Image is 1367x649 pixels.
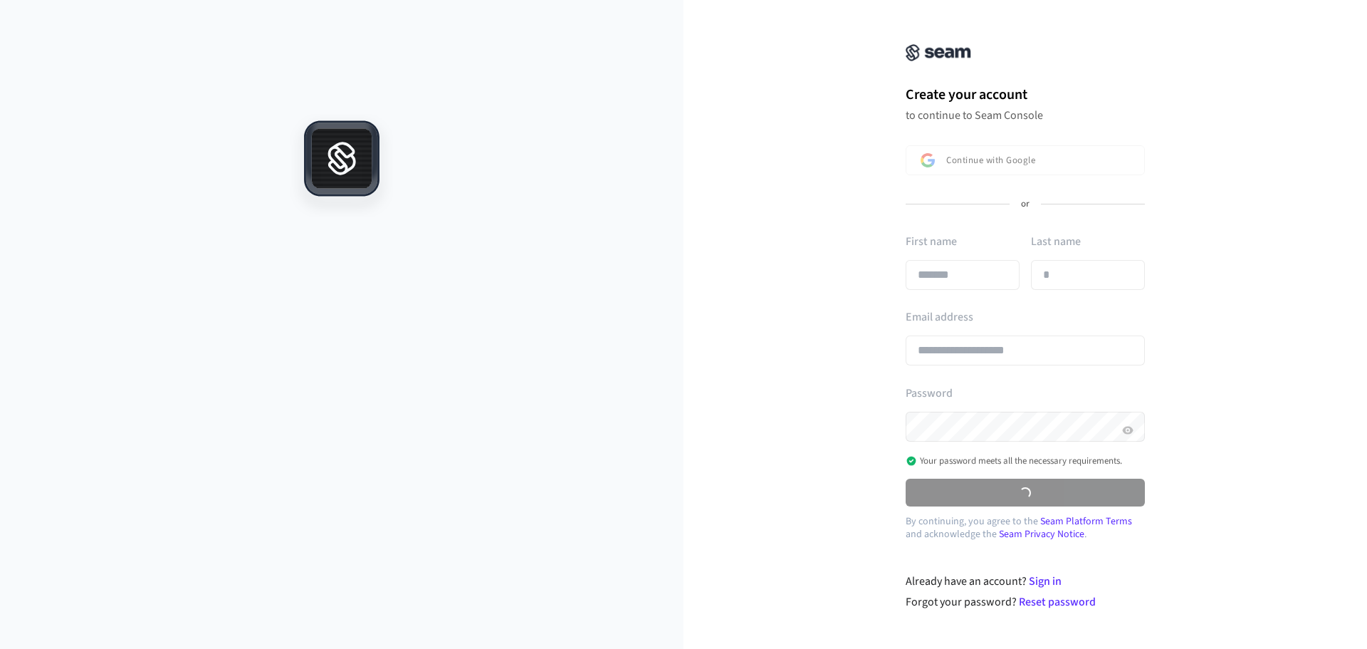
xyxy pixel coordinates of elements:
p: or [1021,198,1030,211]
div: Forgot your password? [906,593,1146,611]
button: Show password [1119,422,1136,439]
a: Seam Privacy Notice [999,527,1084,541]
p: By continuing, you agree to the and acknowledge the . [906,515,1145,541]
a: Seam Platform Terms [1040,514,1132,529]
div: Already have an account? [906,573,1146,590]
a: Sign in [1029,573,1062,589]
a: Reset password [1019,594,1096,610]
img: Seam Console [906,44,971,61]
p: to continue to Seam Console [906,108,1145,123]
p: Your password meets all the necessary requirements. [906,455,1122,467]
h1: Create your account [906,84,1145,105]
